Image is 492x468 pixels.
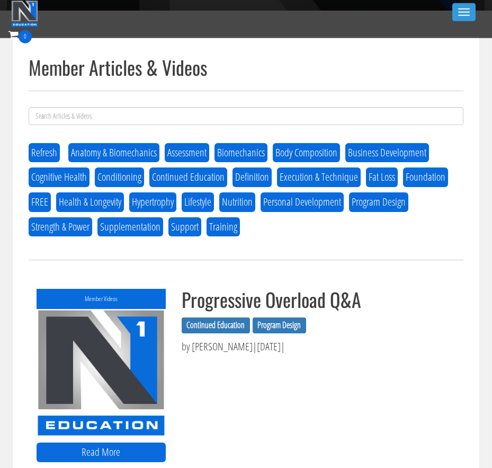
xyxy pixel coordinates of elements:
span: 0 [19,30,32,43]
h3: Progressive Overload Q&A [182,289,455,310]
button: Conditioning [95,167,144,187]
button: Biomechanics [214,143,267,163]
button: FREE [29,192,51,212]
button: Execution & Technique [277,167,361,187]
a: Read More [37,443,166,462]
button: Definition [232,167,272,187]
button: Strength & Power [29,217,92,237]
button: Personal Development [261,192,344,212]
a: 0 [8,28,32,42]
button: Cognitive Health [29,167,90,187]
button: Supplementation [97,217,163,237]
button: Lifestyle [182,192,214,212]
button: Nutrition [219,192,255,212]
button: Health & Longevity [56,192,124,212]
span: by [PERSON_NAME] [182,339,253,354]
span: Continued Education [182,317,250,333]
button: Body Composition [273,143,340,163]
button: Support [168,217,201,237]
img: Progressive Overload Q&A [37,309,166,436]
button: Assessment [165,143,209,163]
input: Search Articles & Videos [29,107,463,125]
button: Program Design [349,192,408,212]
img: n1-education [11,1,38,27]
span: [DATE] [257,339,281,354]
button: Foundation [403,167,448,187]
button: Business Development [345,143,429,163]
button: Refresh [29,143,60,163]
h6: Member Videos [37,295,166,302]
p: | | [182,339,455,355]
button: Continued Education [149,167,227,187]
button: Fat Loss [366,167,398,187]
button: Training [207,217,240,237]
span: Program Design [253,317,306,333]
button: Anatomy & Biomechanics [68,143,159,163]
button: Hypertrophy [129,192,176,212]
